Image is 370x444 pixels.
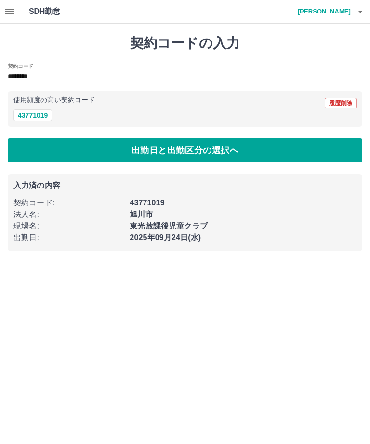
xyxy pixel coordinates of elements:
[13,97,95,104] p: 使用頻度の高い契約コード
[13,232,124,243] p: 出勤日 :
[13,109,52,121] button: 43771019
[13,220,124,232] p: 現場名 :
[130,210,153,218] b: 旭川市
[130,199,164,207] b: 43771019
[13,197,124,209] p: 契約コード :
[8,62,33,70] h2: 契約コード
[8,138,362,162] button: 出勤日と出勤区分の選択へ
[13,182,357,189] p: 入力済の内容
[325,98,357,108] button: 履歴削除
[8,35,362,52] h1: 契約コードの入力
[130,233,201,242] b: 2025年09月24日(水)
[13,209,124,220] p: 法人名 :
[130,222,208,230] b: 東光放課後児童クラブ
